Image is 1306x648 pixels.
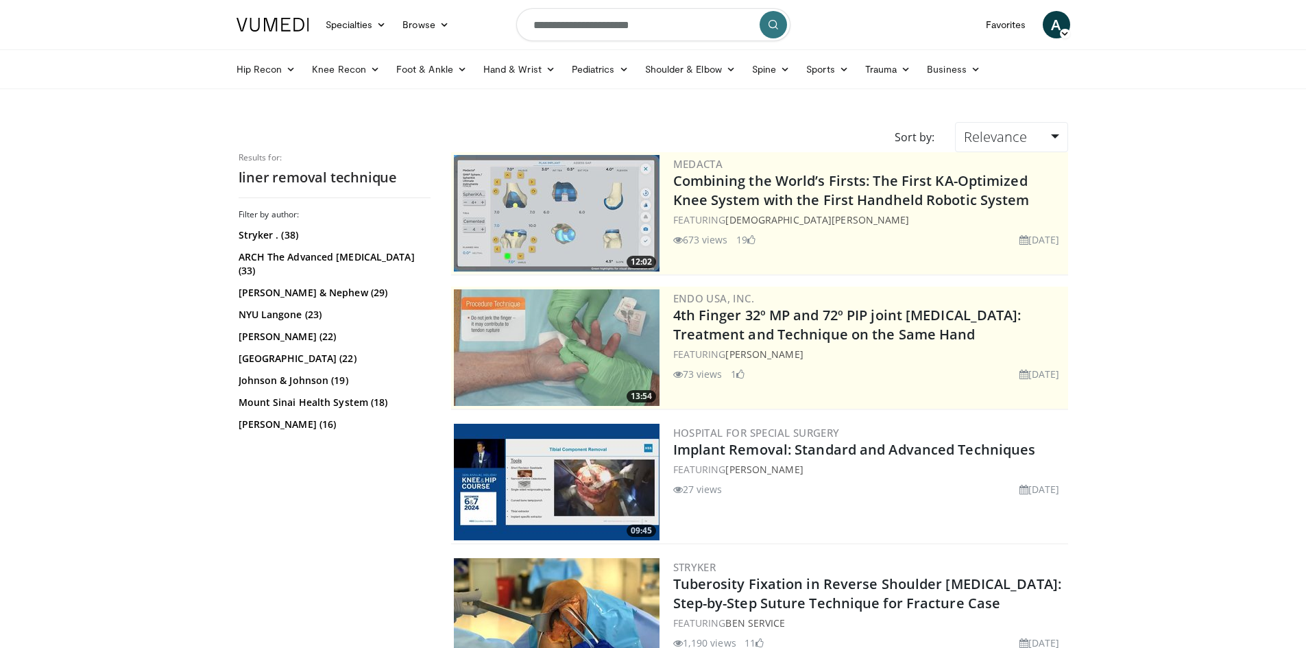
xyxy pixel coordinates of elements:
[673,291,755,305] a: Endo USA, Inc.
[798,56,857,83] a: Sports
[627,525,656,537] span: 09:45
[955,122,1067,152] a: Relevance
[673,482,723,496] li: 27 views
[725,463,803,476] a: [PERSON_NAME]
[237,18,309,32] img: VuMedi Logo
[627,390,656,403] span: 13:54
[304,56,388,83] a: Knee Recon
[673,616,1065,630] div: FEATURING
[454,424,660,540] a: 09:45
[673,575,1062,612] a: Tuberosity Fixation in Reverse Shoulder [MEDICAL_DATA]: Step-by-Step Suture Technique for Fractur...
[239,308,427,322] a: NYU Langone (23)
[857,56,919,83] a: Trauma
[454,289,660,406] a: 13:54
[731,367,745,381] li: 1
[239,396,427,409] a: Mount Sinai Health System (18)
[725,348,803,361] a: [PERSON_NAME]
[725,213,909,226] a: [DEMOGRAPHIC_DATA][PERSON_NAME]
[239,374,427,387] a: Johnson & Johnson (19)
[239,352,427,365] a: [GEOGRAPHIC_DATA] (22)
[239,286,427,300] a: [PERSON_NAME] & Nephew (29)
[1019,232,1060,247] li: [DATE]
[239,250,427,278] a: ARCH The Advanced [MEDICAL_DATA] (33)
[673,560,716,574] a: Stryker
[673,347,1065,361] div: FEATURING
[239,152,431,163] p: Results for:
[884,122,945,152] div: Sort by:
[564,56,637,83] a: Pediatrics
[454,424,660,540] img: cfccf424-c893-4689-a002-472644c0aff8.300x170_q85_crop-smart_upscale.jpg
[673,306,1021,344] a: 4th Finger 32º MP and 72º PIP joint [MEDICAL_DATA]: Treatment and Technique on the Same Hand
[516,8,790,41] input: Search topics, interventions
[736,232,755,247] li: 19
[1019,367,1060,381] li: [DATE]
[239,228,427,242] a: Stryker . (38)
[239,209,431,220] h3: Filter by author:
[454,155,660,272] img: aaf1b7f9-f888-4d9f-a252-3ca059a0bd02.300x170_q85_crop-smart_upscale.jpg
[964,128,1027,146] span: Relevance
[388,56,475,83] a: Foot & Ankle
[744,56,798,83] a: Spine
[317,11,395,38] a: Specialties
[725,616,785,629] a: Ben Service
[673,157,723,171] a: Medacta
[1043,11,1070,38] a: A
[673,462,1065,477] div: FEATURING
[673,426,840,440] a: Hospital for Special Surgery
[239,418,427,431] a: [PERSON_NAME] (16)
[627,256,656,268] span: 12:02
[475,56,564,83] a: Hand & Wrist
[978,11,1035,38] a: Favorites
[228,56,304,83] a: Hip Recon
[454,289,660,406] img: df76da42-88e9-456c-9474-e630a7cc5d98.300x170_q85_crop-smart_upscale.jpg
[1019,482,1060,496] li: [DATE]
[673,232,728,247] li: 673 views
[919,56,989,83] a: Business
[239,330,427,344] a: [PERSON_NAME] (22)
[673,171,1030,209] a: Combining the World’s Firsts: The First KA-Optimized Knee System with the First Handheld Robotic ...
[239,169,431,187] h2: liner removal technique
[454,155,660,272] a: 12:02
[673,213,1065,227] div: FEATURING
[673,367,723,381] li: 73 views
[637,56,744,83] a: Shoulder & Elbow
[673,440,1036,459] a: Implant Removal: Standard and Advanced Techniques
[394,11,457,38] a: Browse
